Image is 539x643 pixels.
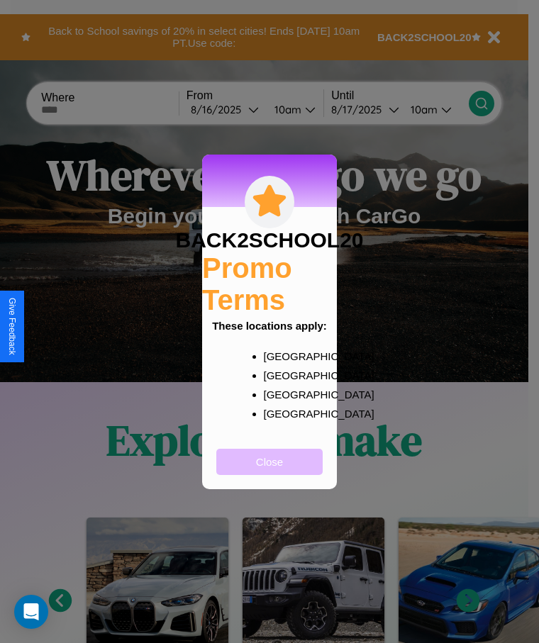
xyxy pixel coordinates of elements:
h3: BACK2SCHOOL20 [175,228,363,252]
h2: Promo Terms [202,252,337,316]
button: Close [216,449,323,475]
b: These locations apply: [212,320,327,332]
p: [GEOGRAPHIC_DATA] [264,347,304,366]
div: Open Intercom Messenger [14,595,48,629]
p: [GEOGRAPHIC_DATA] [264,404,304,423]
p: [GEOGRAPHIC_DATA] [264,366,304,385]
div: Give Feedback [7,298,17,355]
p: [GEOGRAPHIC_DATA] [264,385,304,404]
